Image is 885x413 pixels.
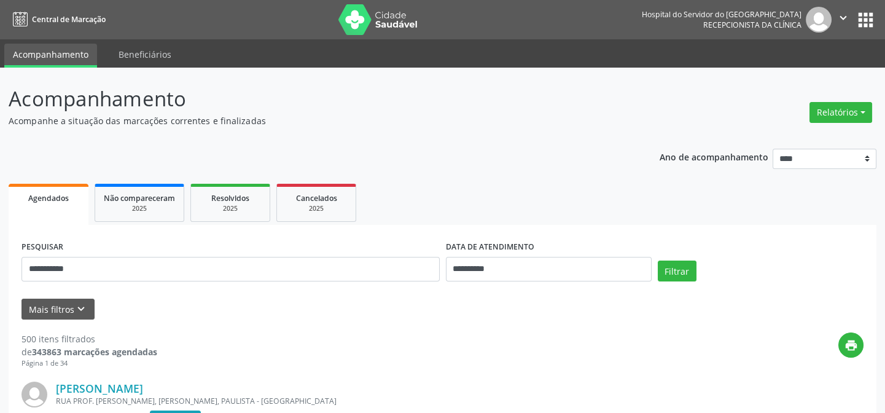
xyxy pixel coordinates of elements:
[28,193,69,203] span: Agendados
[844,339,858,352] i: print
[32,346,157,358] strong: 343863 marcações agendadas
[104,193,175,203] span: Não compareceram
[660,149,768,164] p: Ano de acompanhamento
[211,193,249,203] span: Resolvidos
[9,114,616,127] p: Acompanhe a situação das marcações correntes e finalizadas
[4,44,97,68] a: Acompanhamento
[642,9,801,20] div: Hospital do Servidor do [GEOGRAPHIC_DATA]
[855,9,876,31] button: apps
[21,358,157,369] div: Página 1 de 34
[836,11,850,25] i: 
[56,382,143,395] a: [PERSON_NAME]
[56,396,679,406] div: RUA PROF. [PERSON_NAME], [PERSON_NAME], PAULISTA - [GEOGRAPHIC_DATA]
[21,345,157,358] div: de
[446,238,534,257] label: DATA DE ATENDIMENTO
[74,302,88,316] i: keyboard_arrow_down
[809,102,872,123] button: Relatórios
[200,204,261,213] div: 2025
[21,382,47,407] img: img
[110,44,180,65] a: Beneficiários
[296,193,337,203] span: Cancelados
[286,204,347,213] div: 2025
[838,332,864,358] button: print
[21,238,63,257] label: PESQUISAR
[32,14,106,25] span: Central de Marcação
[104,204,175,213] div: 2025
[9,84,616,114] p: Acompanhamento
[658,261,696,281] button: Filtrar
[703,20,801,30] span: Recepcionista da clínica
[832,7,855,33] button: 
[806,7,832,33] img: img
[21,332,157,345] div: 500 itens filtrados
[21,299,95,320] button: Mais filtroskeyboard_arrow_down
[9,9,106,29] a: Central de Marcação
